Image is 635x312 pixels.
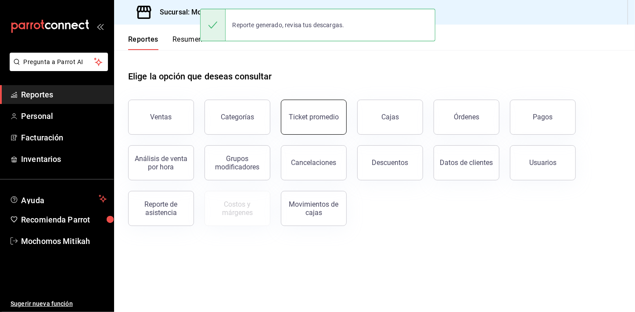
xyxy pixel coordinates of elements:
[210,200,265,217] div: Costos y márgenes
[204,100,270,135] button: Categorías
[510,145,576,180] button: Usuarios
[21,235,107,247] span: Mochomos Mitikah
[281,100,347,135] button: Ticket promedio
[21,194,95,204] span: Ayuda
[510,100,576,135] button: Pagos
[440,158,493,167] div: Datos de clientes
[128,70,272,83] h1: Elige la opción que deseas consultar
[357,100,423,135] button: Cajas
[172,35,203,50] button: Resumen
[210,154,265,171] div: Grupos modificadores
[21,110,107,122] span: Personal
[21,132,107,143] span: Facturación
[287,200,341,217] div: Movimientos de cajas
[6,64,108,73] a: Pregunta a Parrot AI
[153,7,309,18] h3: Sucursal: Mochomos ([DEMOGRAPHIC_DATA])
[10,53,108,71] button: Pregunta a Parrot AI
[529,158,556,167] div: Usuarios
[134,200,188,217] div: Reporte de asistencia
[381,113,399,121] div: Cajas
[134,154,188,171] div: Análisis de venta por hora
[128,145,194,180] button: Análisis de venta por hora
[128,191,194,226] button: Reporte de asistencia
[128,35,158,50] button: Reportes
[372,158,409,167] div: Descuentos
[533,113,553,121] div: Pagos
[128,100,194,135] button: Ventas
[11,299,107,308] span: Sugerir nueva función
[434,145,499,180] button: Datos de clientes
[281,145,347,180] button: Cancelaciones
[454,113,479,121] div: Órdenes
[281,191,347,226] button: Movimientos de cajas
[97,23,104,30] button: open_drawer_menu
[289,113,339,121] div: Ticket promedio
[128,35,203,50] div: navigation tabs
[204,191,270,226] button: Contrata inventarios para ver este reporte
[21,214,107,226] span: Recomienda Parrot
[226,15,352,35] div: Reporte generado, revisa tus descargas.
[21,153,107,165] span: Inventarios
[291,158,337,167] div: Cancelaciones
[21,89,107,100] span: Reportes
[151,113,172,121] div: Ventas
[204,145,270,180] button: Grupos modificadores
[24,57,94,67] span: Pregunta a Parrot AI
[434,100,499,135] button: Órdenes
[221,113,254,121] div: Categorías
[357,145,423,180] button: Descuentos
